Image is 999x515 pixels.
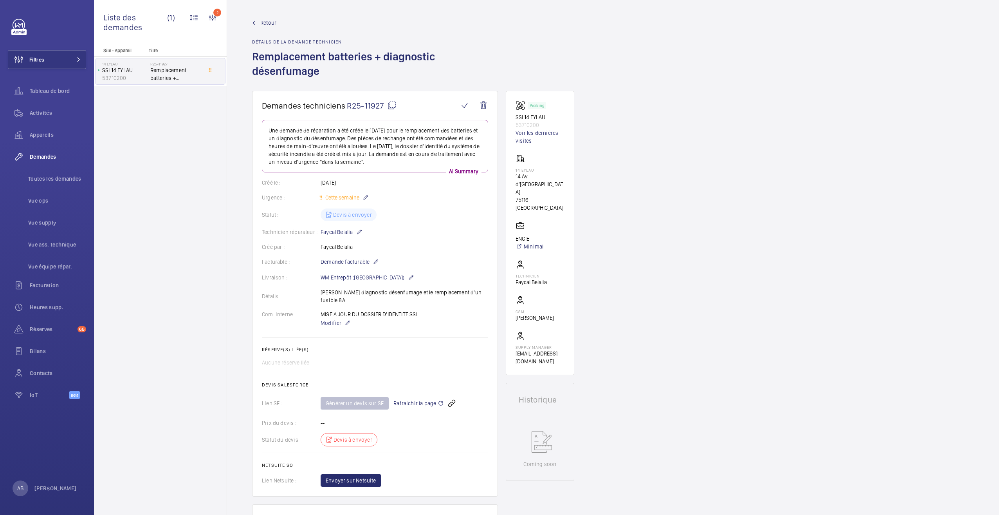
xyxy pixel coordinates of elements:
p: 75116 [GEOGRAPHIC_DATA] [516,196,564,212]
span: Modifier [321,319,341,327]
p: [PERSON_NAME] [516,314,554,322]
span: Facturation [30,281,86,289]
button: Filtres [8,50,86,69]
p: Technicien [516,274,547,278]
p: Faycal Belalia [516,278,547,286]
p: [PERSON_NAME] [34,484,77,492]
span: 65 [78,326,86,332]
p: AI Summary [446,167,481,175]
p: Site - Appareil [94,48,146,53]
p: Supply manager [516,345,564,350]
h2: Netsuite SO [262,462,488,468]
p: Coming soon [523,460,556,468]
span: Vue ops [28,197,86,205]
span: Demandes techniciens [262,101,345,111]
img: fire_alarm.svg [516,101,528,110]
h2: Réserve(s) liée(s) [262,347,488,352]
span: Bilans [30,347,86,355]
span: Tableau de bord [30,87,86,95]
span: Envoyer sur Netsuite [326,477,376,484]
a: Voir les dernières visites [516,129,564,145]
a: Minimal [516,243,543,250]
p: ENGIE [516,235,543,243]
p: Une demande de réparation a été créée le [DATE] pour le remplacement des batteries et un diagnost... [269,127,481,166]
span: Heures supp. [30,303,86,311]
span: Vue équipe répar. [28,263,86,270]
h1: Remplacement batteries + diagnostic désenfumage [252,49,498,91]
span: Contacts [30,369,86,377]
p: SSI 14 EYLAU [102,66,147,74]
span: Liste des demandes [103,13,167,32]
span: Appareils [30,131,86,139]
p: Titre [149,48,200,53]
p: 14 Eylau [516,168,564,172]
span: Activités [30,109,86,117]
p: AB [17,484,23,492]
p: WM Entrepôt ([GEOGRAPHIC_DATA]) [321,273,414,282]
span: Retour [260,19,276,27]
p: Working [530,104,544,107]
span: Beta [69,391,80,399]
span: Demande facturable [321,258,370,266]
p: 14 Av. d'[GEOGRAPHIC_DATA] [516,172,564,196]
h1: Historique [519,396,561,404]
button: Envoyer sur Netsuite [321,474,381,487]
p: CSM [516,309,554,314]
span: Vue supply [28,219,86,227]
p: Faycal Belalia [321,227,362,237]
h2: Détails de la demande technicien [252,39,498,45]
span: Remplacement batteries + diagnostic désenfumage [150,66,202,82]
span: Vue ass. technique [28,241,86,248]
span: R25-11927 [347,101,397,111]
p: 14 Eylau [102,62,147,66]
h2: R25-11927 [150,62,202,66]
span: IoT [30,391,69,399]
span: Réserves [30,325,74,333]
span: Demandes [30,153,86,161]
p: 53710200 [102,74,147,82]
p: SSI 14 EYLAU [516,113,564,121]
span: Toutes les demandes [28,175,86,183]
span: Rafraichir la page [393,399,444,408]
span: Filtres [29,56,44,63]
p: 53710200 [516,121,564,129]
h2: Devis Salesforce [262,382,488,388]
span: Cette semaine [324,194,359,201]
p: [EMAIL_ADDRESS][DOMAIN_NAME] [516,350,564,365]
